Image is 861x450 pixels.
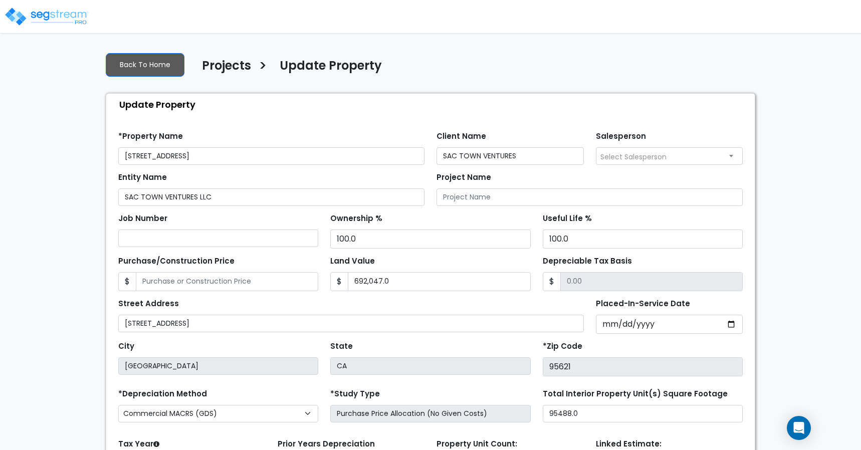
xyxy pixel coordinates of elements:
label: Job Number [118,213,167,224]
label: Street Address [118,298,179,310]
label: Client Name [437,131,486,142]
label: Ownership % [330,213,382,224]
label: Land Value [330,256,375,267]
label: *Study Type [330,388,380,400]
label: Property Unit Count: [437,438,517,450]
label: Linked Estimate: [596,438,662,450]
label: *Depreciation Method [118,388,207,400]
input: total square foot [543,405,743,422]
input: Purchase or Construction Price [136,272,318,291]
h3: > [259,58,267,77]
div: Update Property [111,94,755,115]
label: Purchase/Construction Price [118,256,235,267]
input: Land Value [348,272,530,291]
img: logo_pro_r.png [4,7,89,27]
input: Ownership [330,230,530,249]
label: Useful Life % [543,213,592,224]
label: Salesperson [596,131,646,142]
a: Projects [194,59,251,80]
label: Prior Years Depreciation [278,438,375,450]
input: Zip Code [543,357,743,376]
label: *Property Name [118,131,183,142]
h4: Projects [202,59,251,76]
span: Select Salesperson [600,152,667,162]
input: Street Address [118,315,584,332]
label: Project Name [437,172,491,183]
input: 0.00 [560,272,743,291]
label: Tax Year [118,438,159,450]
span: $ [330,272,348,291]
label: Entity Name [118,172,167,183]
label: State [330,341,353,352]
div: Open Intercom Messenger [787,416,811,440]
label: Depreciable Tax Basis [543,256,632,267]
label: Total Interior Property Unit(s) Square Footage [543,388,728,400]
label: City [118,341,134,352]
input: Property Name [118,147,424,165]
span: $ [543,272,561,291]
label: *Zip Code [543,341,582,352]
input: Entity Name [118,188,424,206]
a: Update Property [272,59,382,80]
input: Depreciation [543,230,743,249]
label: Placed-In-Service Date [596,298,690,310]
a: Back To Home [106,53,184,77]
input: Project Name [437,188,743,206]
input: Client Name [437,147,584,165]
h4: Update Property [280,59,382,76]
span: $ [118,272,136,291]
